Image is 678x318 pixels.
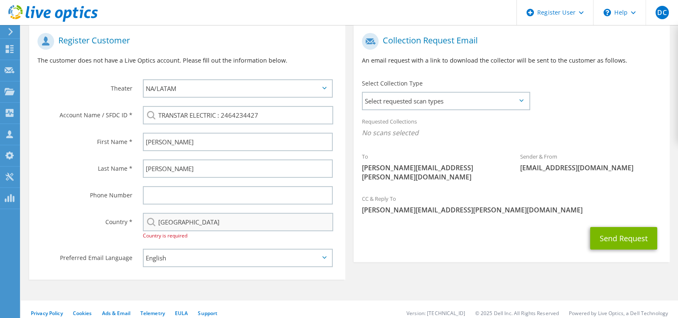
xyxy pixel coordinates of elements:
[37,79,132,93] label: Theater
[37,249,132,262] label: Preferred Email Language
[37,33,333,50] h1: Register Customer
[73,310,92,317] a: Cookies
[37,56,337,65] p: The customer does not have a Live Optics account. Please fill out the information below.
[102,310,130,317] a: Ads & Email
[656,6,669,19] span: DC
[354,148,511,186] div: To
[362,79,423,88] label: Select Collection Type
[37,159,132,173] label: Last Name *
[511,148,669,177] div: Sender & From
[37,186,132,199] label: Phone Number
[569,310,668,317] li: Powered by Live Optics, a Dell Technology
[143,232,187,239] span: Country is required
[362,163,503,182] span: [PERSON_NAME][EMAIL_ADDRESS][PERSON_NAME][DOMAIN_NAME]
[362,205,661,215] span: [PERSON_NAME][EMAIL_ADDRESS][PERSON_NAME][DOMAIN_NAME]
[31,310,63,317] a: Privacy Policy
[198,310,217,317] a: Support
[406,310,465,317] li: Version: [TECHNICAL_ID]
[362,56,661,65] p: An email request with a link to download the collector will be sent to the customer as follows.
[140,310,165,317] a: Telemetry
[175,310,188,317] a: EULA
[362,33,657,50] h1: Collection Request Email
[520,163,661,172] span: [EMAIL_ADDRESS][DOMAIN_NAME]
[354,113,670,144] div: Requested Collections
[37,106,132,119] label: Account Name / SFDC ID *
[354,190,670,219] div: CC & Reply To
[363,93,529,109] span: Select requested scan types
[37,213,132,226] label: Country *
[603,9,611,16] svg: \n
[37,133,132,146] label: First Name *
[362,128,661,137] span: No scans selected
[590,227,657,250] button: Send Request
[475,310,559,317] li: © 2025 Dell Inc. All Rights Reserved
